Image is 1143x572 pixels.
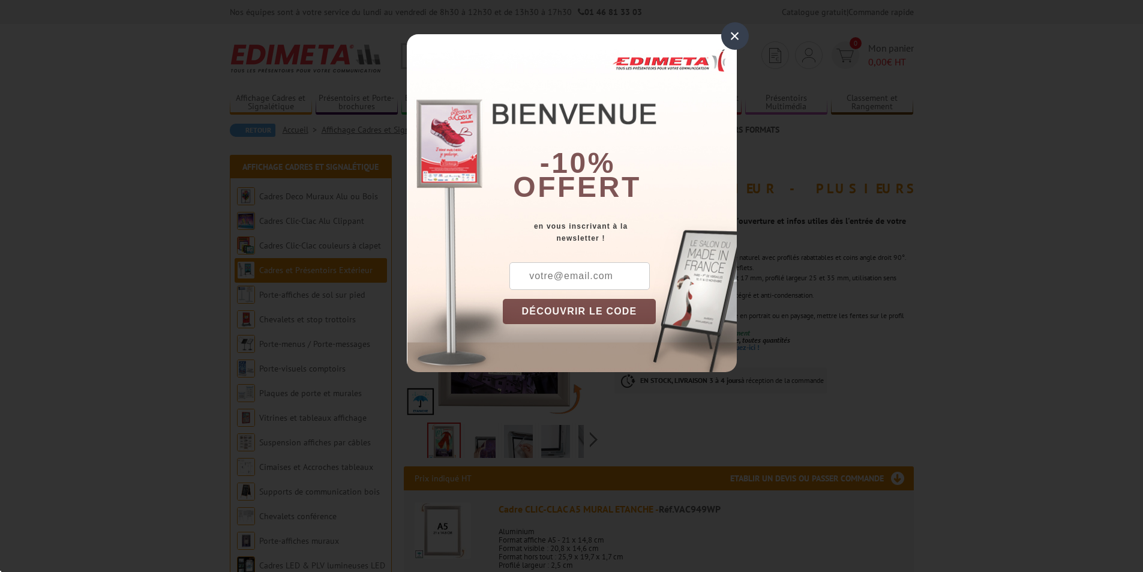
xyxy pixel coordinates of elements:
font: offert [513,171,641,203]
b: -10% [540,147,616,179]
div: en vous inscrivant à la newsletter ! [503,220,737,244]
div: × [721,22,749,50]
input: votre@email.com [509,262,650,290]
button: DÉCOUVRIR LE CODE [503,299,656,324]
